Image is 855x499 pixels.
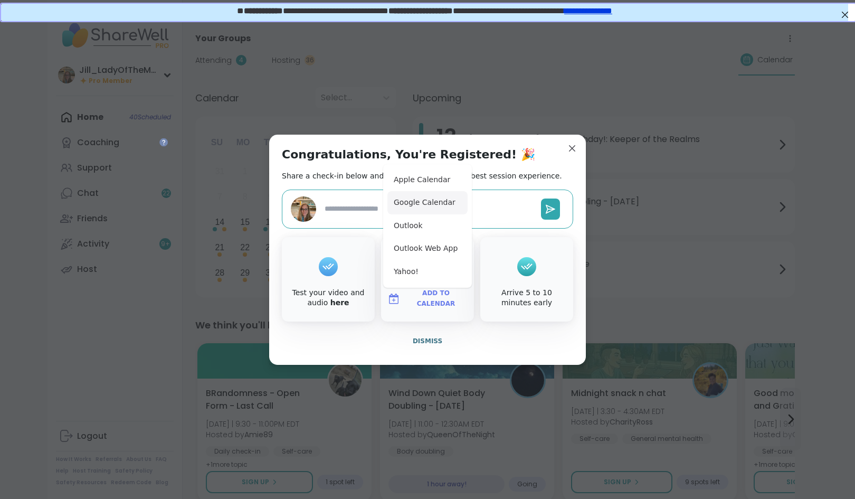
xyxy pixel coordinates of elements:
[387,214,468,238] button: Outlook
[282,330,573,352] button: Dismiss
[387,293,400,305] img: ShareWell Logomark
[413,337,442,345] span: Dismiss
[282,171,562,181] h2: Share a check-in below and see our tips to get the best session experience.
[387,168,468,192] button: Apple Calendar
[482,288,571,308] div: Arrive 5 to 10 minutes early
[404,288,468,309] span: Add to Calendar
[330,298,349,307] a: here
[387,237,468,260] button: Outlook Web App
[284,288,373,308] div: Test your video and audio
[383,288,472,310] button: Add to Calendar
[387,191,468,214] button: Google Calendar
[282,147,535,162] h1: Congratulations, You're Registered! 🎉
[387,260,468,284] button: Yahoo!
[291,196,316,222] img: Jill_LadyOfTheMountain
[159,138,168,146] iframe: Spotlight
